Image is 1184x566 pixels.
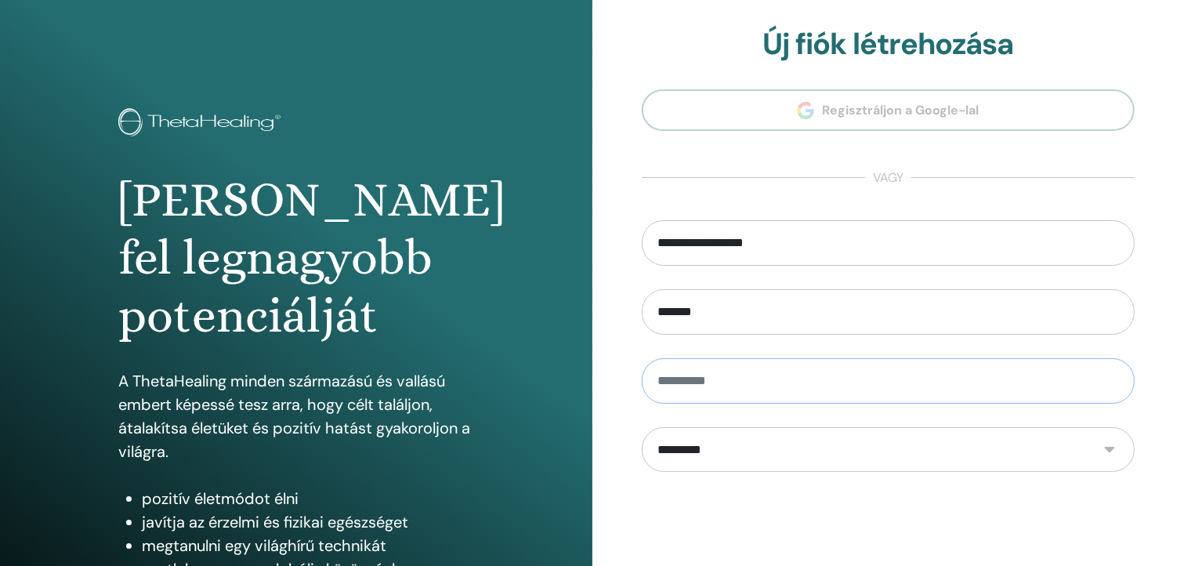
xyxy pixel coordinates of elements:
[769,495,1007,557] iframe: reCAPTCHA
[142,534,474,557] li: megtanulni egy világhírű technikát
[118,171,474,346] h1: [PERSON_NAME] fel legnagyobb potenciálját
[118,369,474,463] p: A ThetaHealing minden származású és vallású embert képessé tesz arra, hogy célt találjon, átalakí...
[142,510,474,534] li: javítja az érzelmi és fizikai egészséget
[865,169,911,187] span: vagy
[642,27,1135,63] h2: Új fiók létrehozása
[142,487,474,510] li: pozitív életmódot élni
